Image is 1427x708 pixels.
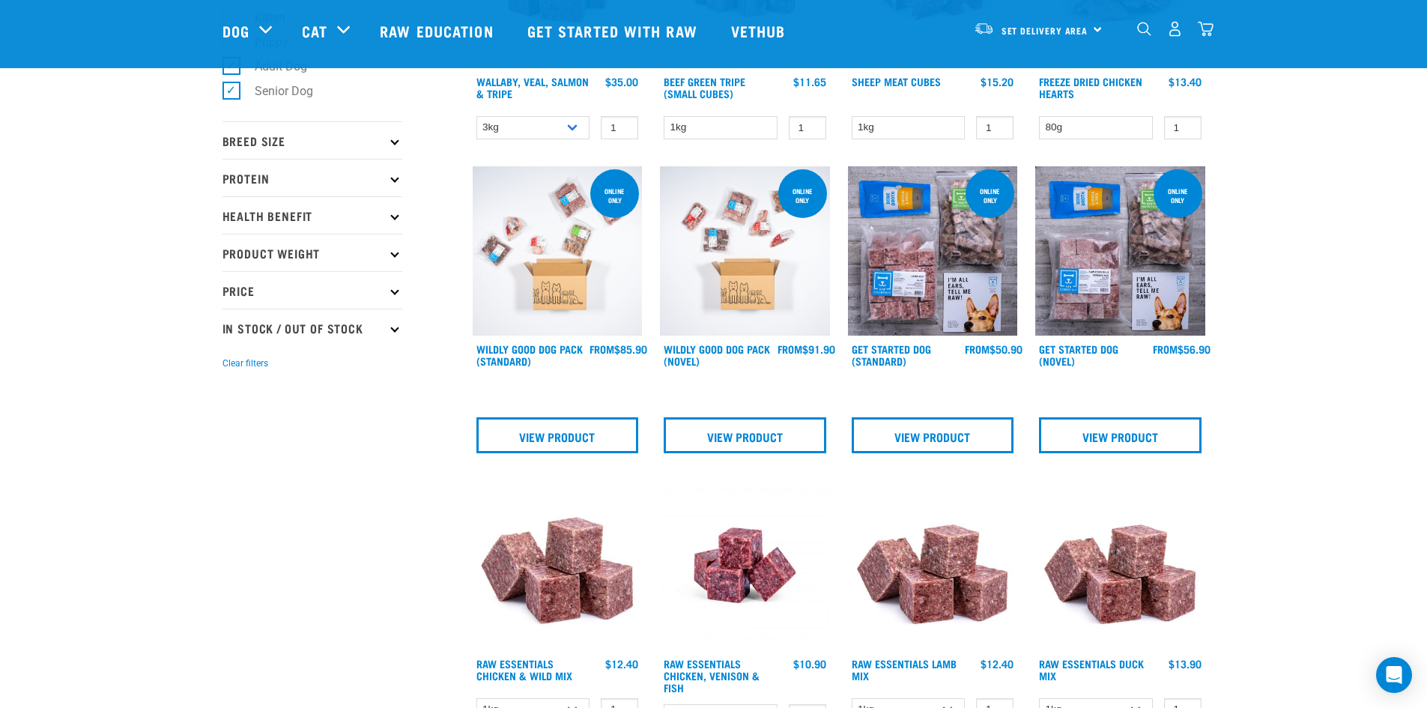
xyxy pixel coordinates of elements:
[473,166,643,336] img: Dog 0 2sec
[365,1,512,61] a: Raw Education
[1039,79,1142,96] a: Freeze Dried Chicken Hearts
[222,159,402,196] p: Protein
[302,19,327,42] a: Cat
[848,480,1018,650] img: ?1041 RE Lamb Mix 01
[1153,346,1178,351] span: FROM
[778,343,835,355] div: $91.90
[590,180,639,211] div: Online Only
[1154,180,1202,211] div: online only
[1137,22,1151,36] img: home-icon-1@2x.png
[1039,661,1144,678] a: Raw Essentials Duck Mix
[1039,346,1118,363] a: Get Started Dog (Novel)
[476,417,639,453] a: View Product
[1039,417,1202,453] a: View Product
[965,346,990,351] span: FROM
[231,82,319,100] label: Senior Dog
[852,661,957,678] a: Raw Essentials Lamb Mix
[222,19,249,42] a: Dog
[852,417,1014,453] a: View Product
[664,417,826,453] a: View Product
[1035,166,1205,336] img: NSP Dog Novel Update
[222,357,268,370] button: Clear filters
[476,79,589,96] a: Wallaby, Veal, Salmon & Tripe
[660,166,830,336] img: Dog Novel 0 2sec
[664,79,745,96] a: Beef Green Tripe (Small Cubes)
[778,180,827,211] div: Online Only
[1035,480,1205,650] img: ?1041 RE Lamb Mix 01
[601,116,638,139] input: 1
[222,234,402,271] p: Product Weight
[1169,76,1202,88] div: $13.40
[473,480,643,650] img: Pile Of Cubed Chicken Wild Meat Mix
[1164,116,1202,139] input: 1
[222,309,402,346] p: In Stock / Out Of Stock
[1002,28,1088,33] span: Set Delivery Area
[512,1,716,61] a: Get started with Raw
[1376,657,1412,693] div: Open Intercom Messenger
[793,658,826,670] div: $10.90
[981,76,1014,88] div: $15.20
[852,346,931,363] a: Get Started Dog (Standard)
[1167,21,1183,37] img: user.png
[590,343,647,355] div: $85.90
[222,196,402,234] p: Health Benefit
[605,76,638,88] div: $35.00
[476,661,572,678] a: Raw Essentials Chicken & Wild Mix
[848,166,1018,336] img: NSP Dog Standard Update
[660,480,830,650] img: Chicken Venison mix 1655
[974,22,994,35] img: van-moving.png
[852,79,941,84] a: Sheep Meat Cubes
[664,661,760,690] a: Raw Essentials Chicken, Venison & Fish
[231,57,313,76] label: Adult Dog
[789,116,826,139] input: 1
[590,346,614,351] span: FROM
[222,121,402,159] p: Breed Size
[605,658,638,670] div: $12.40
[793,76,826,88] div: $11.65
[664,346,770,363] a: Wildly Good Dog Pack (Novel)
[778,346,802,351] span: FROM
[1153,343,1211,355] div: $56.90
[976,116,1014,139] input: 1
[716,1,805,61] a: Vethub
[981,658,1014,670] div: $12.40
[966,180,1014,211] div: online only
[1169,658,1202,670] div: $13.90
[1198,21,1214,37] img: home-icon@2x.png
[965,343,1022,355] div: $50.90
[222,271,402,309] p: Price
[476,346,583,363] a: Wildly Good Dog Pack (Standard)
